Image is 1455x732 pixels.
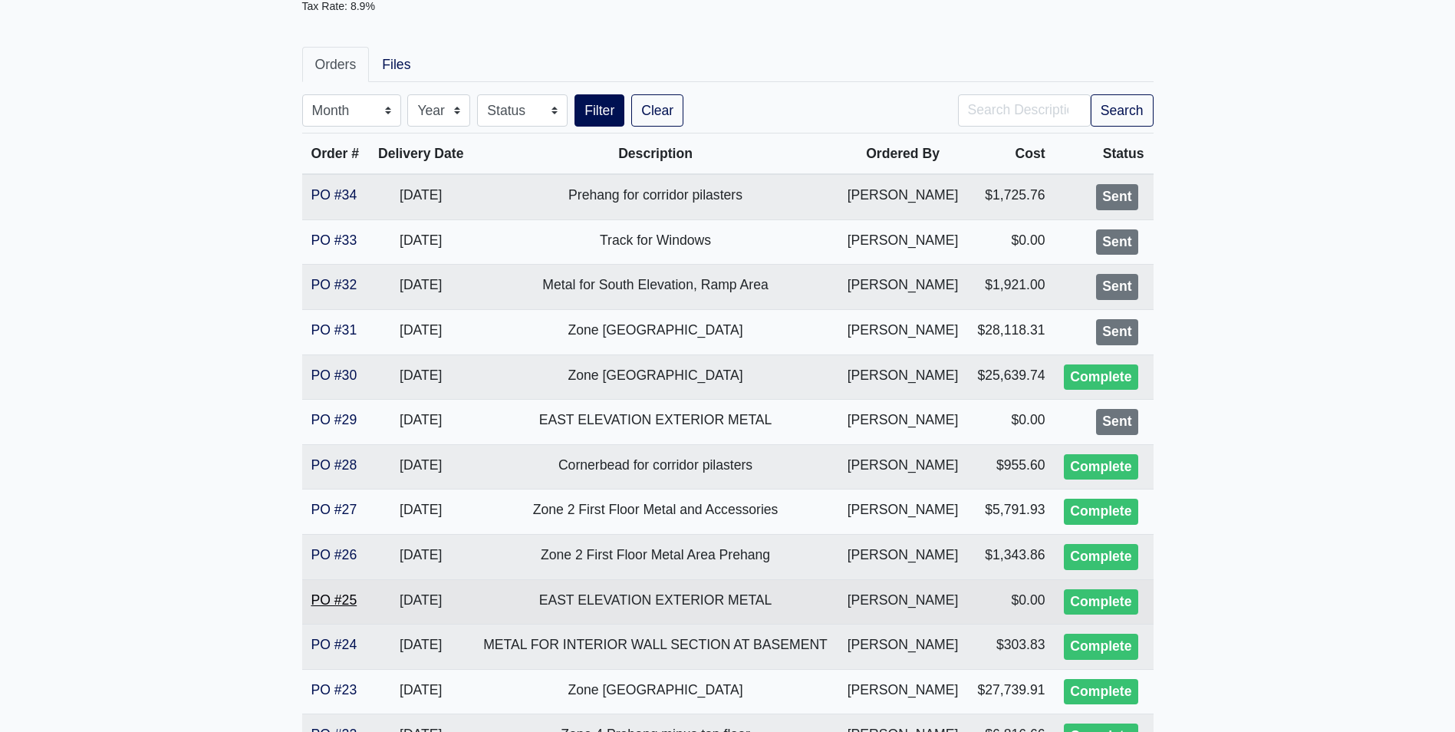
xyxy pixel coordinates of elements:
[958,94,1091,127] input: Search
[838,265,968,310] td: [PERSON_NAME]
[631,94,683,127] a: Clear
[1064,544,1137,570] div: Complete
[968,444,1055,490] td: $955.60
[1096,409,1137,435] div: Sent
[473,444,838,490] td: Cornerbead for corridor pilasters
[968,354,1055,400] td: $25,639.74
[369,669,473,714] td: [DATE]
[968,309,1055,354] td: $28,118.31
[311,457,357,473] a: PO #28
[311,412,357,427] a: PO #29
[311,682,357,697] a: PO #23
[473,134,838,175] th: Description
[311,368,357,383] a: PO #30
[1064,589,1137,615] div: Complete
[968,174,1055,219] td: $1,725.76
[369,219,473,265] td: [DATE]
[369,174,473,219] td: [DATE]
[473,174,838,219] td: Prehang for corridor pilasters
[838,625,968,670] td: [PERSON_NAME]
[838,579,968,625] td: [PERSON_NAME]
[838,444,968,490] td: [PERSON_NAME]
[838,354,968,400] td: [PERSON_NAME]
[968,219,1055,265] td: $0.00
[369,579,473,625] td: [DATE]
[369,534,473,579] td: [DATE]
[968,265,1055,310] td: $1,921.00
[1091,94,1154,127] button: Search
[311,592,357,608] a: PO #25
[369,265,473,310] td: [DATE]
[838,490,968,535] td: [PERSON_NAME]
[311,322,357,338] a: PO #31
[1064,364,1137,391] div: Complete
[1064,679,1137,705] div: Complete
[369,309,473,354] td: [DATE]
[968,400,1055,445] td: $0.00
[1096,184,1137,210] div: Sent
[968,579,1055,625] td: $0.00
[838,669,968,714] td: [PERSON_NAME]
[968,534,1055,579] td: $1,343.86
[369,47,423,82] a: Files
[311,637,357,652] a: PO #24
[473,625,838,670] td: METAL FOR INTERIOR WALL SECTION AT BASEMENT
[968,490,1055,535] td: $5,791.93
[311,547,357,562] a: PO #26
[968,669,1055,714] td: $27,739.91
[369,134,473,175] th: Delivery Date
[369,400,473,445] td: [DATE]
[473,219,838,265] td: Track for Windows
[473,309,838,354] td: Zone [GEOGRAPHIC_DATA]
[369,490,473,535] td: [DATE]
[968,625,1055,670] td: $303.83
[838,309,968,354] td: [PERSON_NAME]
[473,400,838,445] td: EAST ELEVATION EXTERIOR METAL
[473,265,838,310] td: Metal for South Elevation, Ramp Area
[838,400,968,445] td: [PERSON_NAME]
[1064,454,1137,480] div: Complete
[473,534,838,579] td: Zone 2 First Floor Metal Area Prehang
[311,277,357,292] a: PO #32
[1064,634,1137,660] div: Complete
[311,187,357,203] a: PO #34
[838,219,968,265] td: [PERSON_NAME]
[838,534,968,579] td: [PERSON_NAME]
[311,502,357,517] a: PO #27
[473,579,838,625] td: EAST ELEVATION EXTERIOR METAL
[369,625,473,670] td: [DATE]
[574,94,624,127] button: Filter
[1096,319,1137,345] div: Sent
[838,174,968,219] td: [PERSON_NAME]
[473,490,838,535] td: Zone 2 First Floor Metal and Accessories
[302,134,369,175] th: Order #
[1096,229,1137,256] div: Sent
[369,444,473,490] td: [DATE]
[1096,274,1137,300] div: Sent
[968,134,1055,175] th: Cost
[369,354,473,400] td: [DATE]
[838,134,968,175] th: Ordered By
[1055,134,1154,175] th: Status
[473,669,838,714] td: Zone [GEOGRAPHIC_DATA]
[473,354,838,400] td: Zone [GEOGRAPHIC_DATA]
[311,232,357,248] a: PO #33
[302,47,370,82] a: Orders
[1064,499,1137,525] div: Complete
